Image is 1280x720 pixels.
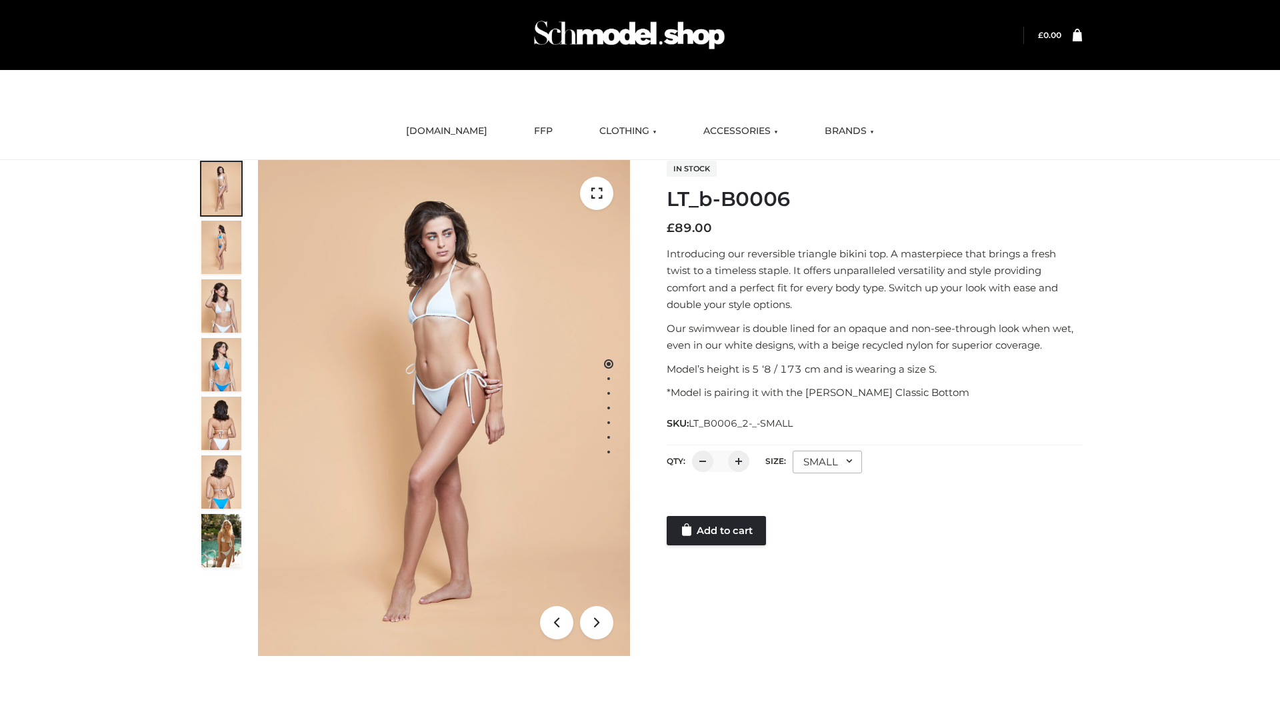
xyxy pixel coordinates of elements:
[1038,30,1061,40] a: £0.00
[667,361,1082,378] p: Model’s height is 5 ‘8 / 173 cm and is wearing a size S.
[667,161,717,177] span: In stock
[201,221,241,274] img: ArielClassicBikiniTop_CloudNine_AzureSky_OW114ECO_2-scaled.jpg
[258,160,630,656] img: ArielClassicBikiniTop_CloudNine_AzureSky_OW114ECO_1
[815,117,884,146] a: BRANDS
[201,397,241,450] img: ArielClassicBikiniTop_CloudNine_AzureSky_OW114ECO_7-scaled.jpg
[201,338,241,391] img: ArielClassicBikiniTop_CloudNine_AzureSky_OW114ECO_4-scaled.jpg
[396,117,497,146] a: [DOMAIN_NAME]
[201,455,241,509] img: ArielClassicBikiniTop_CloudNine_AzureSky_OW114ECO_8-scaled.jpg
[1038,30,1061,40] bdi: 0.00
[201,162,241,215] img: ArielClassicBikiniTop_CloudNine_AzureSky_OW114ECO_1-scaled.jpg
[201,514,241,567] img: Arieltop_CloudNine_AzureSky2.jpg
[689,417,793,429] span: LT_B0006_2-_-SMALL
[765,456,786,466] label: Size:
[529,9,729,61] img: Schmodel Admin 964
[667,221,712,235] bdi: 89.00
[1038,30,1043,40] span: £
[667,320,1082,354] p: Our swimwear is double lined for an opaque and non-see-through look when wet, even in our white d...
[667,384,1082,401] p: *Model is pairing it with the [PERSON_NAME] Classic Bottom
[667,245,1082,313] p: Introducing our reversible triangle bikini top. A masterpiece that brings a fresh twist to a time...
[201,279,241,333] img: ArielClassicBikiniTop_CloudNine_AzureSky_OW114ECO_3-scaled.jpg
[524,117,563,146] a: FFP
[667,415,794,431] span: SKU:
[667,516,766,545] a: Add to cart
[667,456,685,466] label: QTY:
[667,221,675,235] span: £
[793,451,862,473] div: SMALL
[667,187,1082,211] h1: LT_b-B0006
[589,117,667,146] a: CLOTHING
[693,117,788,146] a: ACCESSORIES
